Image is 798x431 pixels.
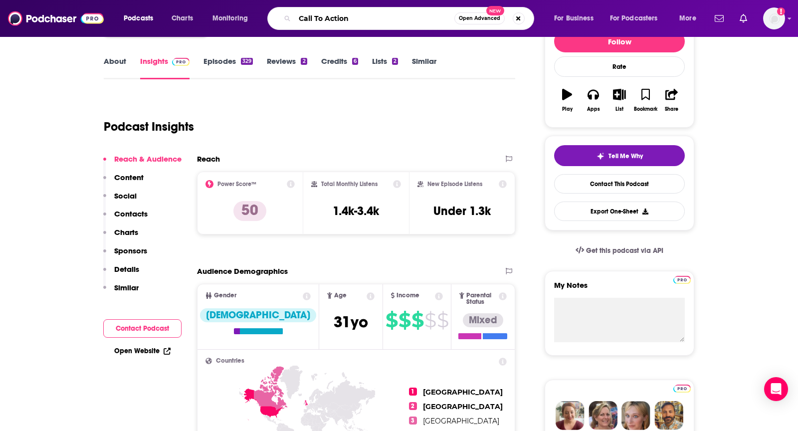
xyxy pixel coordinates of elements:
span: Age [334,292,347,299]
p: Charts [114,227,138,237]
button: Show profile menu [763,7,785,29]
div: Search podcasts, credits, & more... [277,7,544,30]
span: 1 [409,388,417,396]
input: Search podcasts, credits, & more... [295,10,454,26]
span: Get this podcast via API [586,246,663,255]
span: Podcasts [124,11,153,25]
p: Content [114,173,144,182]
div: Open Intercom Messenger [764,377,788,401]
div: Apps [587,106,600,112]
a: Show notifications dropdown [711,10,728,27]
img: Barbara Profile [589,401,617,430]
button: Details [103,264,139,283]
span: Open Advanced [459,16,500,21]
button: Content [103,173,144,191]
a: Show notifications dropdown [736,10,751,27]
span: Countries [216,358,244,364]
button: List [606,82,632,118]
span: [GEOGRAPHIC_DATA] [423,402,503,411]
a: Contact This Podcast [554,174,685,194]
p: Contacts [114,209,148,218]
button: Export One-Sheet [554,202,685,221]
span: $ [386,312,398,328]
span: 2 [409,402,417,410]
div: Play [562,106,573,112]
div: List [615,106,623,112]
button: Charts [103,227,138,246]
button: Share [659,82,685,118]
div: 2 [392,58,398,65]
img: Podchaser Pro [172,58,190,66]
h2: Reach [197,154,220,164]
img: Jon Profile [654,401,683,430]
h1: Podcast Insights [104,119,194,134]
span: For Podcasters [610,11,658,25]
a: Similar [412,56,436,79]
img: Podchaser Pro [673,276,691,284]
img: Podchaser - Follow, Share and Rate Podcasts [8,9,104,28]
p: Sponsors [114,246,147,255]
button: Reach & Audience [103,154,182,173]
span: 3 [409,417,417,425]
img: tell me why sparkle [597,152,604,160]
span: Gender [214,292,236,299]
a: Reviews2 [267,56,307,79]
a: Open Website [114,347,171,355]
button: Similar [103,283,139,301]
h2: Total Monthly Listens [321,181,378,188]
svg: Add a profile image [777,7,785,15]
h2: Audience Demographics [197,266,288,276]
a: Lists2 [372,56,398,79]
button: open menu [547,10,606,26]
a: Pro website [673,274,691,284]
button: Social [103,191,137,210]
button: open menu [117,10,166,26]
div: 329 [241,58,253,65]
a: Pro website [673,383,691,393]
span: $ [437,312,448,328]
span: Tell Me Why [608,152,643,160]
a: Episodes329 [203,56,253,79]
button: Contacts [103,209,148,227]
span: [GEOGRAPHIC_DATA] [423,417,499,426]
span: [GEOGRAPHIC_DATA] [423,388,503,397]
h2: Power Score™ [217,181,256,188]
span: Charts [172,11,193,25]
span: Parental Status [466,292,497,305]
a: Credits6 [321,56,358,79]
div: Share [665,106,678,112]
div: 2 [301,58,307,65]
button: Contact Podcast [103,319,182,338]
span: 31 yo [334,312,368,332]
img: Sydney Profile [556,401,585,430]
a: Get this podcast via API [568,238,671,263]
div: Bookmark [634,106,657,112]
span: Monitoring [212,11,248,25]
p: Details [114,264,139,274]
button: open menu [205,10,261,26]
img: Podchaser Pro [673,385,691,393]
button: Open AdvancedNew [454,12,505,24]
span: $ [424,312,436,328]
p: Reach & Audience [114,154,182,164]
a: Charts [165,10,199,26]
h3: Under 1.3k [433,204,491,218]
span: For Business [554,11,594,25]
div: Mixed [463,313,503,327]
img: Jules Profile [621,401,650,430]
a: About [104,56,126,79]
p: Similar [114,283,139,292]
label: My Notes [554,280,685,298]
button: Follow [554,30,685,52]
span: Logged in as kbastian [763,7,785,29]
button: tell me why sparkleTell Me Why [554,145,685,166]
span: Income [397,292,419,299]
button: open menu [603,10,672,26]
span: $ [411,312,423,328]
span: $ [399,312,410,328]
button: Apps [580,82,606,118]
h3: 1.4k-3.4k [333,204,379,218]
button: Bookmark [632,82,658,118]
a: InsightsPodchaser Pro [140,56,190,79]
